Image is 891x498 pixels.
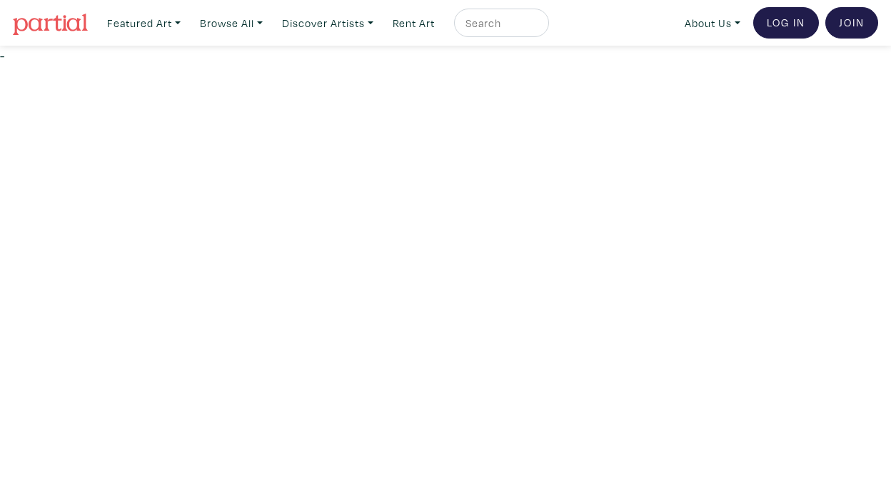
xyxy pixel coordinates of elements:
a: Rent Art [386,9,441,38]
a: Log In [753,7,819,39]
a: Browse All [193,9,269,38]
a: Join [825,7,878,39]
a: Featured Art [101,9,187,38]
a: Discover Artists [276,9,380,38]
input: Search [464,14,535,32]
a: About Us [678,9,747,38]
